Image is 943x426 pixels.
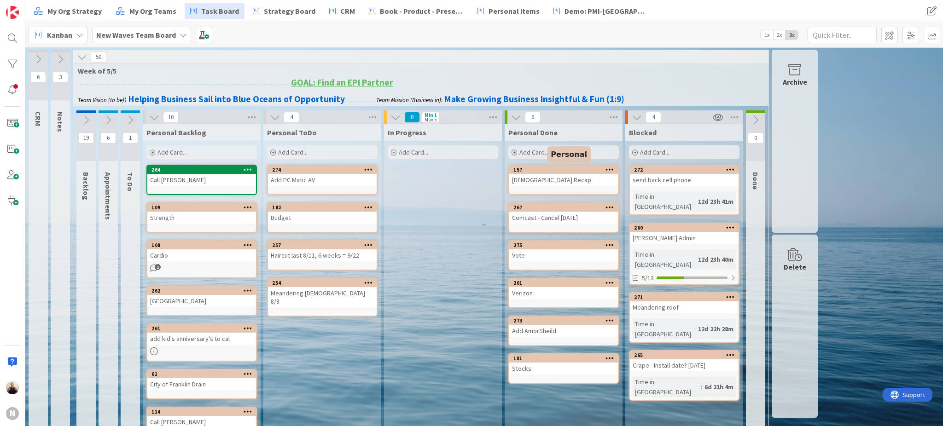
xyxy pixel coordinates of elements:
[291,77,393,88] u: GOAL: Find an EPI Partner
[630,232,739,244] div: [PERSON_NAME] Admin
[268,203,377,224] div: 182Budget
[6,407,19,420] div: N
[122,132,138,144] span: 1
[151,167,256,173] div: 264
[513,280,618,286] div: 201
[47,6,102,17] span: My Org Strategy
[509,354,618,374] div: 181Stocks
[147,370,256,390] div: 61City of Franklin Drain
[28,3,107,19] a: My Org Strategy
[81,172,91,200] span: Backlog
[808,27,877,43] input: Quick Filter...
[78,66,757,75] span: Week of 5/5
[147,324,256,333] div: 261
[151,288,256,294] div: 262
[268,166,377,174] div: 274
[694,324,696,334] span: :
[633,249,694,270] div: Time in [GEOGRAPHIC_DATA]
[634,225,739,231] div: 260
[268,203,377,212] div: 182
[147,212,256,224] div: Strength
[630,293,739,313] div: 271Meandering roof
[694,254,696,265] span: :
[147,241,256,249] div: 108
[702,382,736,392] div: 6d 21h 4m
[509,203,618,224] div: 267Comcast - Cancel [DATE]
[509,203,618,212] div: 267
[6,6,19,19] img: Visit kanbanzone.com
[634,352,739,358] div: 265
[147,174,256,186] div: Call [PERSON_NAME]
[163,112,179,123] span: 10
[376,96,442,104] em: Team Mission (Business in):
[509,287,618,299] div: Verizon
[151,204,256,211] div: 109
[630,351,739,371] div: 265Crape - Install date? [DATE]
[701,382,702,392] span: :
[124,93,127,104] strong: :
[784,261,806,272] div: Delete
[519,148,549,156] span: Add Card...
[151,242,256,248] div: 108
[630,351,739,359] div: 265
[633,319,694,339] div: Time in [GEOGRAPHIC_DATA]
[340,6,355,17] span: CRM
[104,172,113,220] span: Appointments
[565,6,648,17] span: Demo: PMI-[GEOGRAPHIC_DATA]
[509,241,618,249] div: 275
[268,241,377,249] div: 257
[642,273,654,283] span: 5/13
[696,196,736,207] div: 12d 23h 41m
[640,148,669,156] span: Add Card...
[268,287,377,307] div: Meandering [DEMOGRAPHIC_DATA] 8/8
[509,279,618,299] div: 201Verizon
[20,1,42,12] span: Support
[272,204,377,211] div: 182
[201,6,239,17] span: Task Board
[30,72,46,83] span: 6
[444,93,624,104] strong: Make Growing Business Insightful & Fun (1:9)
[126,172,135,191] span: To Do
[509,174,618,186] div: [DEMOGRAPHIC_DATA] Recap
[508,128,558,137] span: Personal Done
[509,279,618,287] div: 201
[345,93,376,104] span: .................
[525,112,541,123] span: 6
[509,212,618,224] div: Comcast - Cancel [DATE]
[272,280,377,286] div: 254
[630,174,739,186] div: send back cell phone
[272,242,377,248] div: 257
[272,167,377,173] div: 274
[761,30,773,40] span: 1x
[509,354,618,363] div: 181
[630,293,739,301] div: 271
[472,3,545,19] a: Personal items
[147,287,256,295] div: 262
[52,72,68,83] span: 3
[278,148,308,156] span: Add Card...
[267,128,317,137] span: Personal ToDo
[513,242,618,248] div: 275
[634,294,739,300] div: 271
[78,132,94,144] span: 19
[694,196,696,207] span: :
[489,6,540,17] span: Personal items
[646,112,661,123] span: 4
[147,333,256,345] div: add kid's anniversary's to cal
[786,30,798,40] span: 3x
[79,77,291,88] strong: ............................................................................................
[630,166,739,174] div: 272
[147,203,256,224] div: 109Strength
[630,224,739,244] div: 260[PERSON_NAME] Admin
[268,249,377,261] div: Haircut last 8/11, 6 weeks = 9/22
[147,378,256,390] div: City of Franklin Drain
[268,212,377,224] div: Budget
[147,166,256,186] div: 264Call [PERSON_NAME]
[630,166,739,186] div: 272send back cell phone
[147,295,256,307] div: [GEOGRAPHIC_DATA]
[147,249,256,261] div: Cardio
[783,76,807,87] div: Archive
[147,370,256,378] div: 61
[633,191,694,212] div: Time in [GEOGRAPHIC_DATA]
[56,111,65,132] span: Notes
